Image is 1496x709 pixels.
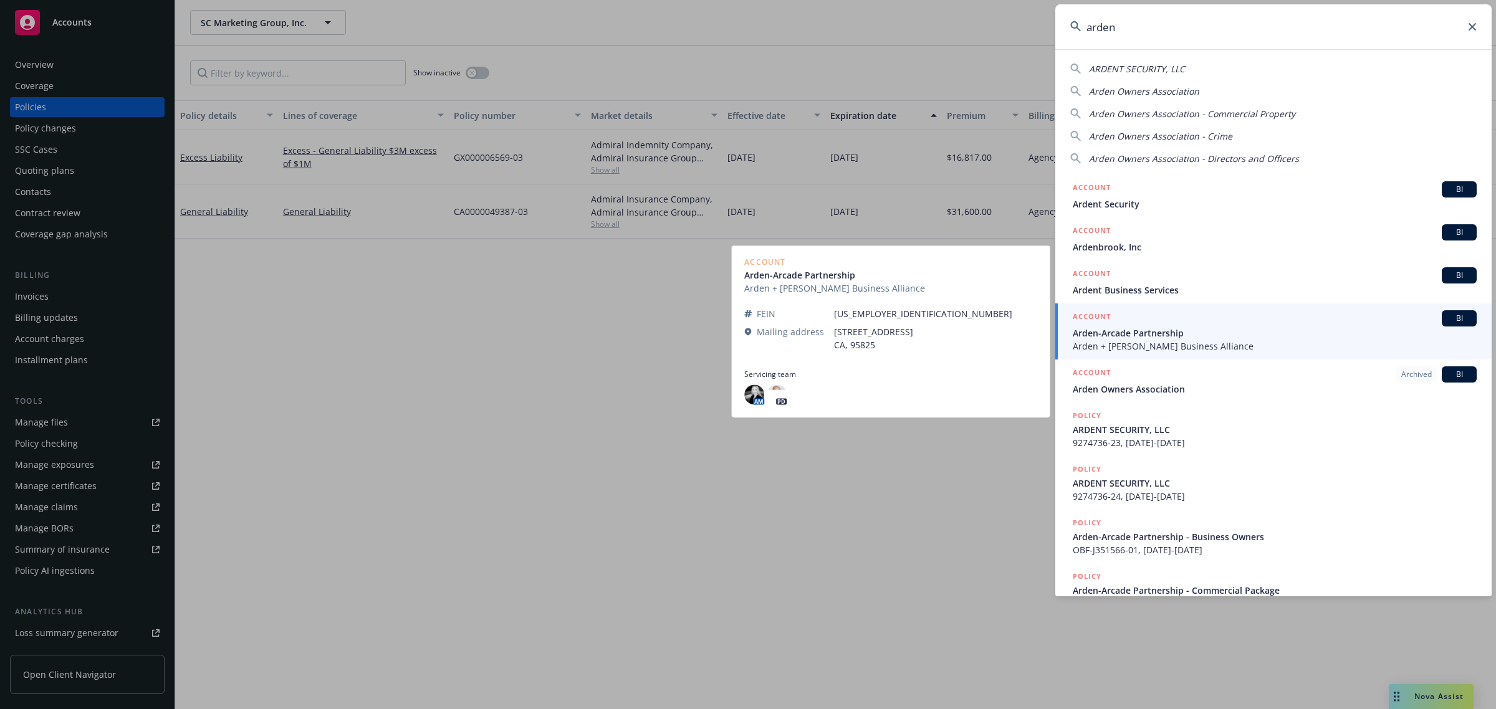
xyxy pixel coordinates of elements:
[1055,217,1492,260] a: ACCOUNTBIArdenbrook, Inc
[1073,283,1477,297] span: Ardent Business Services
[1073,409,1101,422] h5: POLICY
[1073,310,1111,325] h5: ACCOUNT
[1447,184,1472,195] span: BI
[1055,174,1492,217] a: ACCOUNTBIArdent Security
[1055,402,1492,456] a: POLICYARDENT SECURITY, LLC9274736-23, [DATE]-[DATE]
[1447,270,1472,281] span: BI
[1073,543,1477,556] span: OBF-J351566-01, [DATE]-[DATE]
[1073,516,1101,529] h5: POLICY
[1073,570,1101,583] h5: POLICY
[1447,369,1472,380] span: BI
[1073,436,1477,449] span: 9274736-23, [DATE]-[DATE]
[1073,423,1477,436] span: ARDENT SECURITY, LLC
[1073,490,1477,503] span: 9274736-24, [DATE]-[DATE]
[1073,366,1111,381] h5: ACCOUNT
[1089,85,1199,97] span: Arden Owners Association
[1055,303,1492,359] a: ACCOUNTBIArden-Arcade PartnershipArden + [PERSON_NAME] Business Alliance
[1073,181,1111,196] h5: ACCOUNT
[1055,4,1492,49] input: Search...
[1055,359,1492,402] a: ACCOUNTArchivedBIArden Owners Association
[1447,227,1472,238] span: BI
[1073,224,1111,239] h5: ACCOUNT
[1089,63,1185,75] span: ARDENT SECURITY, LLC
[1073,340,1477,353] span: Arden + [PERSON_NAME] Business Alliance
[1073,383,1477,396] span: Arden Owners Association
[1055,456,1492,510] a: POLICYARDENT SECURITY, LLC9274736-24, [DATE]-[DATE]
[1055,510,1492,563] a: POLICYArden-Arcade Partnership - Business OwnersOBF-J351566-01, [DATE]-[DATE]
[1055,260,1492,303] a: ACCOUNTBIArdent Business Services
[1073,240,1477,254] span: Ardenbrook, Inc
[1073,477,1477,490] span: ARDENT SECURITY, LLC
[1073,326,1477,340] span: Arden-Arcade Partnership
[1073,584,1477,597] span: Arden-Arcade Partnership - Commercial Package
[1055,563,1492,617] a: POLICYArden-Arcade Partnership - Commercial Package
[1073,267,1111,282] h5: ACCOUNT
[1073,197,1477,211] span: Ardent Security
[1447,313,1472,324] span: BI
[1089,108,1295,120] span: Arden Owners Association - Commercial Property
[1401,369,1432,380] span: Archived
[1089,130,1232,142] span: Arden Owners Association - Crime
[1089,153,1299,164] span: Arden Owners Association - Directors and Officers
[1073,530,1477,543] span: Arden-Arcade Partnership - Business Owners
[1073,463,1101,475] h5: POLICY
